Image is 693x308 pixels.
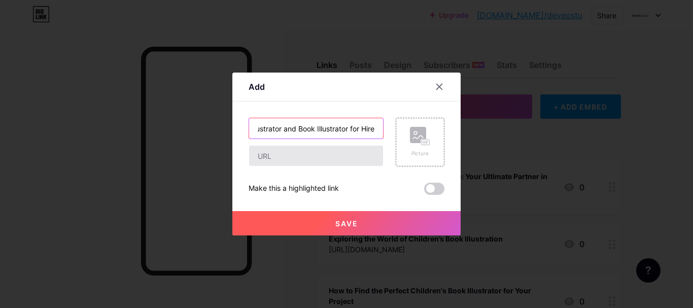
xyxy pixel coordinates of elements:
[249,183,339,195] div: Make this a highlighted link
[410,150,430,157] div: Picture
[232,211,461,235] button: Save
[335,219,358,228] span: Save
[249,81,265,93] div: Add
[249,146,383,166] input: URL
[249,118,383,139] input: Title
